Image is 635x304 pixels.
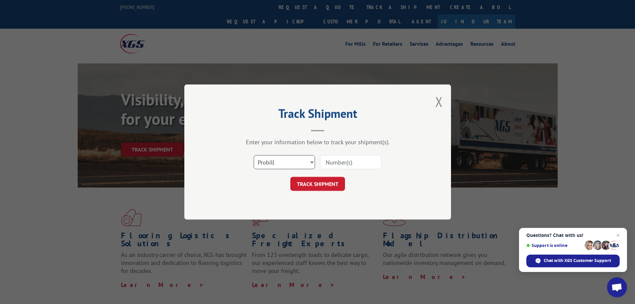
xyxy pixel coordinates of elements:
[526,233,620,238] span: Questions? Chat with us!
[526,255,620,267] div: Chat with XGS Customer Support
[614,231,622,239] span: Close chat
[544,258,611,264] span: Chat with XGS Customer Support
[320,155,381,169] input: Number(s)
[607,277,627,297] div: Open chat
[218,138,418,146] div: Enter your information below to track your shipment(s).
[435,93,443,110] button: Close modal
[290,177,345,191] button: TRACK SHIPMENT
[218,109,418,121] h2: Track Shipment
[526,243,582,248] span: Support is online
